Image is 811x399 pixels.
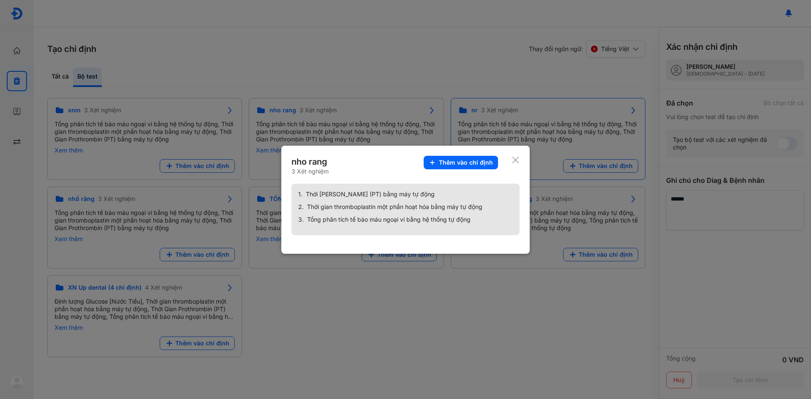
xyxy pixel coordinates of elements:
div: 3 Xét nghiệm [291,168,329,175]
span: Thời gian thromboplastin một phần hoạt hóa bằng máy tự động [307,203,482,211]
button: Thêm vào chỉ định [424,156,498,169]
span: 1. [298,190,302,198]
span: 2. [298,203,304,211]
span: Tổng phân tích tế bào máu ngoại vi bằng hệ thống tự động [307,216,471,223]
span: 3. [298,216,304,223]
div: nho rang [291,156,329,168]
span: Thời [PERSON_NAME] (PT) bằng máy tự động [306,190,435,198]
span: Thêm vào chỉ định [439,159,493,166]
